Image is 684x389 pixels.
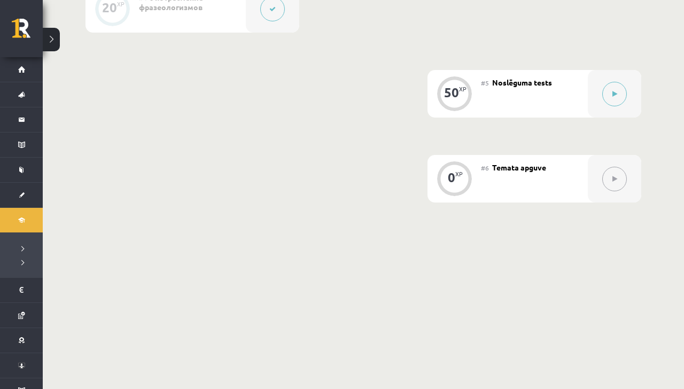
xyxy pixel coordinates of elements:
span: #5 [481,79,489,87]
div: 20 [102,3,117,12]
span: Noslēguma tests [492,77,552,87]
div: XP [117,1,125,7]
div: 0 [448,173,455,182]
div: XP [459,86,467,92]
span: #6 [481,164,489,172]
div: 50 [444,88,459,97]
a: Rīgas 1. Tālmācības vidusskola [12,19,43,45]
div: XP [455,171,463,177]
span: Temata apguve [492,162,546,172]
